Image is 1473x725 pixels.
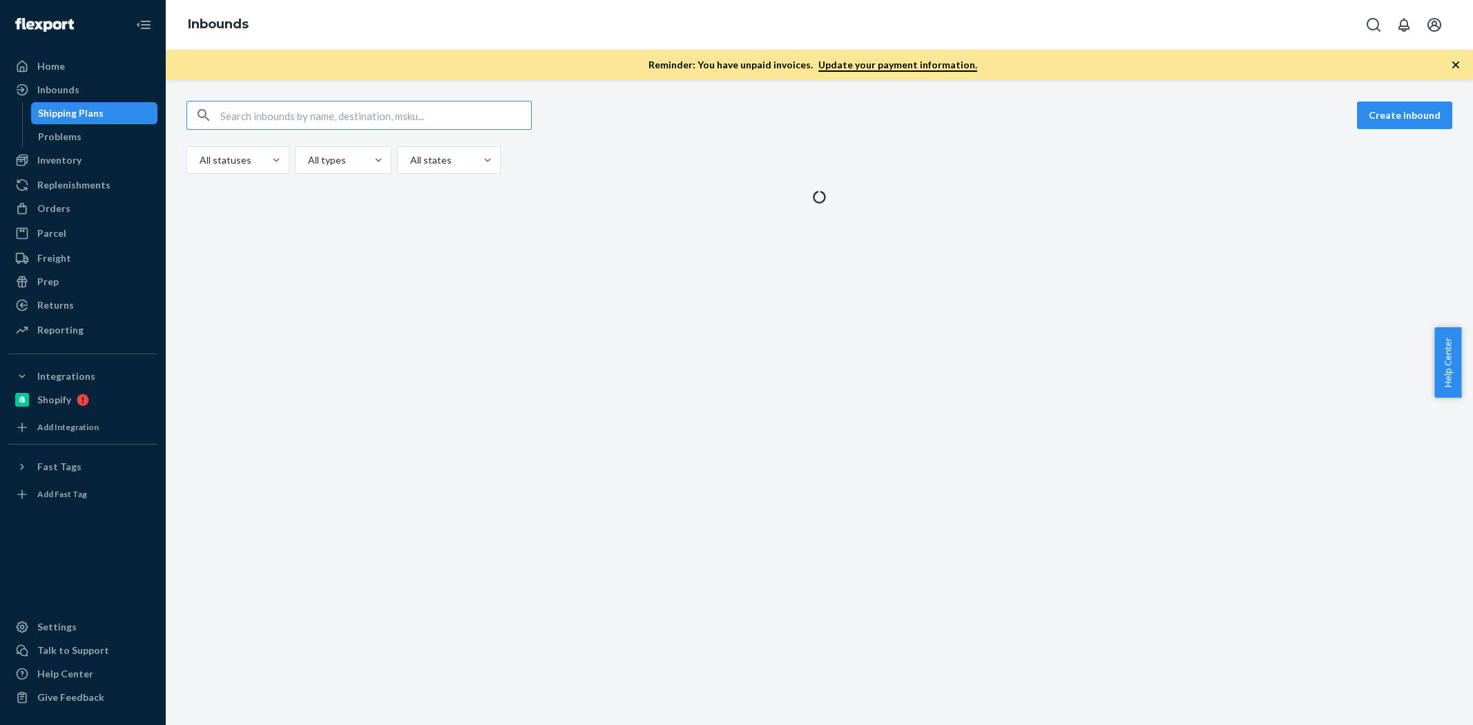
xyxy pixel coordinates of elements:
[8,55,157,77] a: Home
[38,106,104,120] div: Shipping Plans
[8,319,157,341] a: Reporting
[37,620,77,634] div: Settings
[37,275,59,289] div: Prep
[8,616,157,638] a: Settings
[409,153,410,167] input: All states
[37,421,99,433] div: Add Integration
[37,690,104,704] div: Give Feedback
[37,178,110,192] div: Replenishments
[15,18,74,32] img: Flexport logo
[38,130,81,144] div: Problems
[220,101,531,129] input: Search inbounds by name, destination, msku...
[648,58,977,72] p: Reminder: You have unpaid invoices.
[37,298,74,312] div: Returns
[8,247,157,269] a: Freight
[8,639,157,661] button: Talk to Support
[37,644,109,657] div: Talk to Support
[8,389,157,411] a: Shopify
[31,126,158,148] a: Problems
[37,460,81,474] div: Fast Tags
[37,369,95,383] div: Integrations
[37,202,70,215] div: Orders
[8,149,157,171] a: Inventory
[37,323,84,337] div: Reporting
[8,663,157,685] a: Help Center
[8,365,157,387] button: Integrations
[198,153,200,167] input: All statuses
[1434,327,1461,398] button: Help Center
[31,102,158,124] a: Shipping Plans
[37,488,87,500] div: Add Fast Tag
[130,11,157,39] button: Close Navigation
[8,174,157,196] a: Replenishments
[8,271,157,293] a: Prep
[8,79,157,101] a: Inbounds
[1390,11,1418,39] button: Open notifications
[37,153,81,167] div: Inventory
[188,17,249,32] a: Inbounds
[8,456,157,478] button: Fast Tags
[8,197,157,220] a: Orders
[177,5,260,45] ol: breadcrumbs
[8,686,157,708] button: Give Feedback
[37,667,93,681] div: Help Center
[37,226,66,240] div: Parcel
[307,153,308,167] input: All types
[1360,11,1387,39] button: Open Search Box
[818,59,977,72] a: Update your payment information.
[37,393,71,407] div: Shopify
[8,416,157,438] a: Add Integration
[37,251,71,265] div: Freight
[8,483,157,505] a: Add Fast Tag
[8,222,157,244] a: Parcel
[8,294,157,316] a: Returns
[1357,101,1452,129] button: Create inbound
[37,59,65,73] div: Home
[1421,11,1448,39] button: Open account menu
[37,83,79,97] div: Inbounds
